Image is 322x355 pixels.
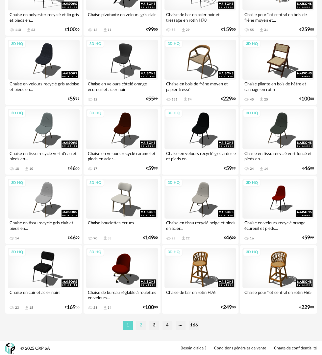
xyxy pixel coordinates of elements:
div: 3D HQ [87,40,104,48]
div: 3D HQ [8,248,26,256]
a: 3D HQ Chaise en velours recyclé gris ardoise et pieds en... €5999 [5,37,82,105]
span: 55 [148,97,154,101]
div: 3D HQ [165,179,183,187]
div: € 00 [65,28,80,32]
span: 159 [223,28,232,32]
div: Chaise pour îlot central en bois de frêne moyen et... [242,11,314,24]
span: Download icon [26,28,31,33]
div: € 00 [224,236,236,240]
div: 3D HQ [8,40,26,48]
div: 16 [250,236,254,240]
a: 3D HQ Chaise en tissu recyclé beige et pieds en acier... 29 Download icon 22 €4600 [162,176,239,244]
div: 24 [250,167,254,171]
div: 3D HQ [243,248,260,256]
div: 3D HQ [243,179,260,187]
a: Conditions générales de vente [214,346,266,351]
span: 100 [145,305,154,310]
div: 3D HQ [243,109,260,118]
div: € 00 [143,236,158,240]
div: Chaise en tissu recyclé gris clair et pieds en... [8,219,80,232]
div: 90 [93,236,97,240]
div: 161 [172,98,178,101]
a: 3D HQ Chaise en tissu recyclé vert foncé et pieds en... 24 Download icon 14 €4600 [240,106,317,174]
div: € 00 [299,28,314,32]
span: Download icon [24,305,29,310]
span: Download icon [103,305,108,310]
span: 99 [148,28,154,32]
div: Chaise pivotante en velours gris clair [86,11,158,24]
div: € 99 [302,236,314,240]
div: € 00 [68,166,80,171]
div: Chaise en bois de frêne moyen et papier tressé [164,80,236,93]
div: € 00 [299,97,314,101]
span: Download icon [259,97,264,102]
span: 229 [223,97,232,101]
div: Chaise en velours recyclé caramel et pieds en acier... [86,149,158,163]
span: 100 [301,97,310,101]
a: 3D HQ Chaise en velours recyclé caramel et pieds en acier... 17 €5999 [84,106,161,174]
div: 14 [15,236,19,240]
div: 23 [93,306,97,310]
a: Charte de confidentialité [274,346,317,351]
div: € 00 [146,28,158,32]
div: 3D HQ [243,40,260,48]
a: 3D HQ Chaise en bois de frêne moyen et papier tressé 161 Download icon 94 €22900 [162,37,239,105]
a: Besoin d'aide ? [181,346,206,351]
a: 3D HQ Chaise en cuir et acier noirs 23 Download icon 15 €16900 [5,245,82,313]
span: 229 [301,305,310,310]
li: 4 [162,321,172,330]
a: 3D HQ Chaise en velours côtelé orange écureuil et acier noir 12 €5599 [84,37,161,105]
div: 3D HQ [165,40,183,48]
div: Chaise en velours côtelé orange écureuil et acier noir [86,80,158,93]
li: 2 [136,321,146,330]
span: 46 [70,236,76,240]
div: € 00 [68,236,80,240]
span: Download icon [103,28,108,33]
div: € 00 [299,305,314,310]
span: 259 [301,28,310,32]
div: 58 [172,28,176,32]
span: 46 [226,236,232,240]
div: 12 [93,98,97,101]
li: 1 [123,321,133,330]
div: € 99 [68,97,80,101]
a: 3D HQ Chaise bouclettes écrues 90 Download icon 58 €14900 [84,176,161,244]
div: 3D HQ [87,248,104,256]
div: 3D HQ [87,179,104,187]
div: Chaise de bureau réglable à roulettes en velours... [86,288,158,301]
a: 3D HQ Chaise en tissu recyclé vert d'eau et pieds en... 18 Download icon 10 €4600 [5,106,82,174]
li: 3 [149,321,159,330]
div: 10 [29,167,33,171]
div: 63 [31,28,35,32]
span: 46 [70,166,76,171]
div: 22 [186,236,190,240]
div: Chaise en velours recyclé orange écureuil et pieds... [242,219,314,232]
div: 94 [188,98,192,101]
a: 3D HQ Chaise pliante en bois de hêtre et cannage en rotin 45 Download icon 25 €10000 [240,37,317,105]
div: 23 [15,306,19,310]
div: € 99 [146,97,158,101]
a: 3D HQ Chaise en velours recyclé orange écureuil et pieds... 16 €5999 [240,176,317,244]
div: € 00 [221,305,236,310]
div: 25 [264,98,268,101]
a: 3D HQ Chaise en velours recyclé gris ardoise et pieds en... €5999 [162,106,239,174]
div: 18 [15,167,19,171]
span: 149 [145,236,154,240]
div: Chaise en tissu recyclé beige et pieds en acier... [164,219,236,232]
div: Chaise en velours recyclé gris ardoise et pieds en... [8,80,80,93]
div: Chaise en velours recyclé gris ardoise et pieds en... [164,149,236,163]
span: Download icon [181,236,186,241]
a: 3D HQ Chaise en tissu recyclé gris clair et pieds en... 14 €4600 [5,176,82,244]
div: © 2025 OXP SA [20,346,50,351]
div: 31 [264,28,268,32]
div: Chaise en polyester recyclé et lin gris et pieds en... [8,11,80,24]
div: 3D HQ [8,179,26,187]
span: 59 [304,236,310,240]
div: € 00 [302,166,314,171]
div: Chaise de bar en rotin H76 [164,288,236,301]
div: 14 [108,306,111,310]
div: 110 [15,28,21,32]
div: Chaise pliante en bois de hêtre et cannage en rotin [242,80,314,93]
div: 45 [250,98,254,101]
div: € 00 [221,28,236,32]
